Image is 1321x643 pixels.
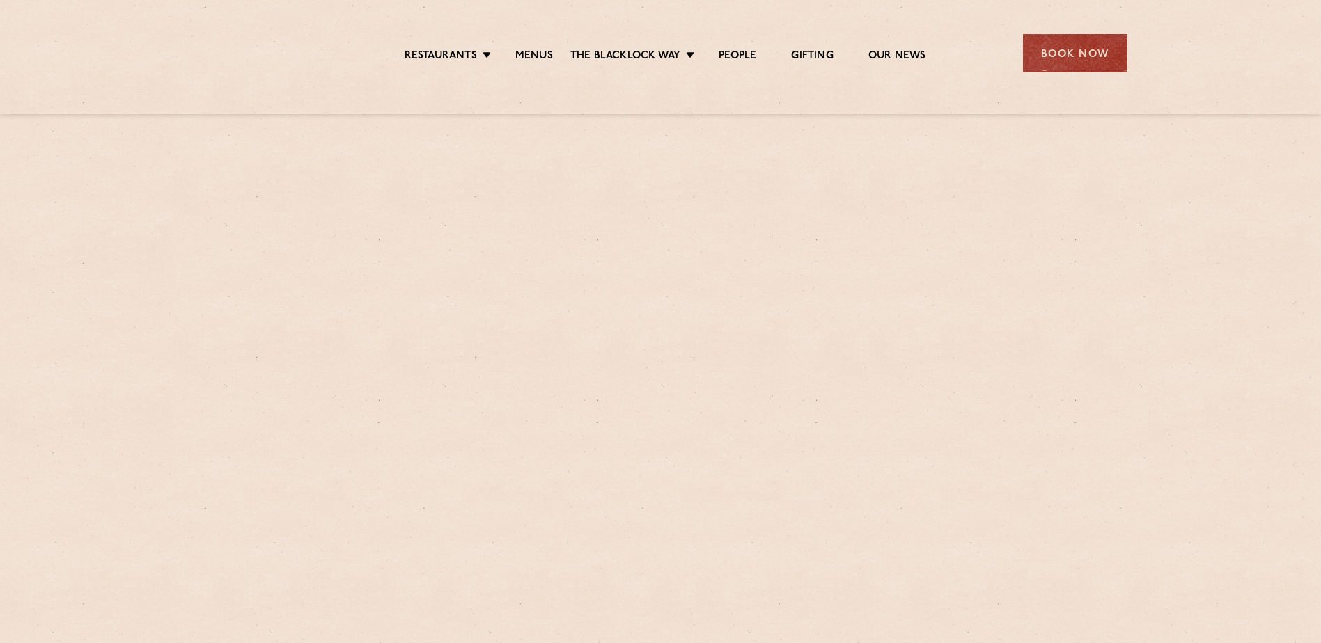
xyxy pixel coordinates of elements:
img: svg%3E [194,13,315,93]
a: Gifting [791,49,833,65]
a: Restaurants [405,49,477,65]
a: The Blacklock Way [570,49,680,65]
div: Book Now [1023,34,1127,72]
a: Menus [515,49,553,65]
a: People [719,49,756,65]
a: Our News [868,49,926,65]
